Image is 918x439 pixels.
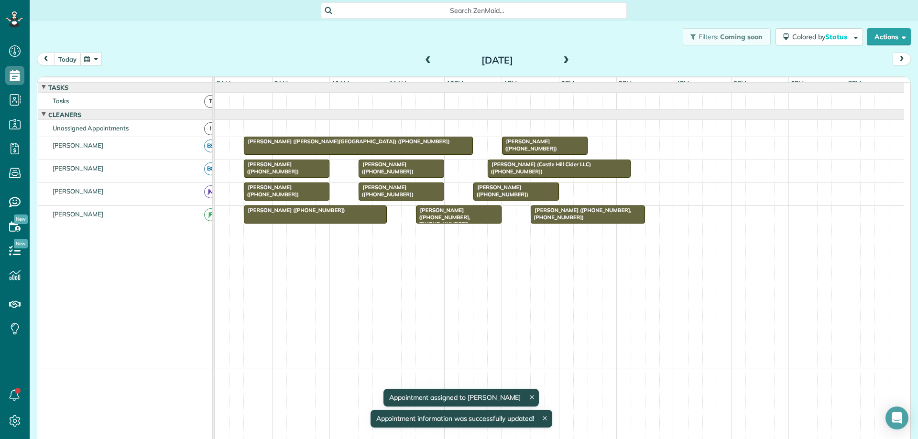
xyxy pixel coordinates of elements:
[617,79,634,87] span: 3pm
[732,79,748,87] span: 5pm
[473,184,529,197] span: [PERSON_NAME] ([PHONE_NUMBER])
[867,28,911,45] button: Actions
[699,32,719,41] span: Filters:
[243,207,346,214] span: [PERSON_NAME] ([PHONE_NUMBER])
[885,407,908,429] div: Open Intercom Messenger
[415,207,470,227] span: [PERSON_NAME] ([PHONE_NUMBER], [PHONE_NUMBER])
[204,95,217,108] span: T
[674,79,691,87] span: 4pm
[358,161,414,174] span: [PERSON_NAME] ([PHONE_NUMBER])
[46,111,83,118] span: Cleaners
[370,410,552,428] div: Appointment information was successfully updated!
[204,185,217,198] span: JM
[273,79,290,87] span: 9am
[502,79,519,87] span: 1pm
[502,138,557,151] span: [PERSON_NAME] ([PHONE_NUMBER])
[51,97,71,105] span: Tasks
[720,32,763,41] span: Coming soon
[14,214,28,224] span: New
[358,184,414,197] span: [PERSON_NAME] ([PHONE_NUMBER])
[51,210,106,218] span: [PERSON_NAME]
[243,138,450,145] span: [PERSON_NAME] ([PERSON_NAME][GEOGRAPHIC_DATA]) ([PHONE_NUMBER])
[893,53,911,65] button: next
[445,79,465,87] span: 12pm
[46,84,70,91] span: Tasks
[204,139,217,152] span: BS
[792,32,851,41] span: Colored by
[54,53,81,65] button: today
[789,79,806,87] span: 6pm
[204,208,217,221] span: JR
[559,79,576,87] span: 2pm
[243,184,299,197] span: [PERSON_NAME] ([PHONE_NUMBER])
[204,162,217,175] span: BC
[776,28,863,45] button: Colored byStatus
[530,207,632,220] span: [PERSON_NAME] ([PHONE_NUMBER], [PHONE_NUMBER])
[330,79,351,87] span: 10am
[487,161,591,174] span: [PERSON_NAME] (Castle Hill Cider LLC) ([PHONE_NUMBER])
[51,124,131,132] span: Unassigned Appointments
[51,141,106,149] span: [PERSON_NAME]
[243,161,299,174] span: [PERSON_NAME] ([PHONE_NUMBER])
[387,79,409,87] span: 11am
[383,389,539,407] div: Appointment assigned to [PERSON_NAME]
[825,32,849,41] span: Status
[51,187,106,195] span: [PERSON_NAME]
[215,79,232,87] span: 8am
[846,79,863,87] span: 7pm
[14,239,28,248] span: New
[437,55,557,65] h2: [DATE]
[204,122,217,135] span: !
[51,164,106,172] span: [PERSON_NAME]
[37,53,55,65] button: prev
